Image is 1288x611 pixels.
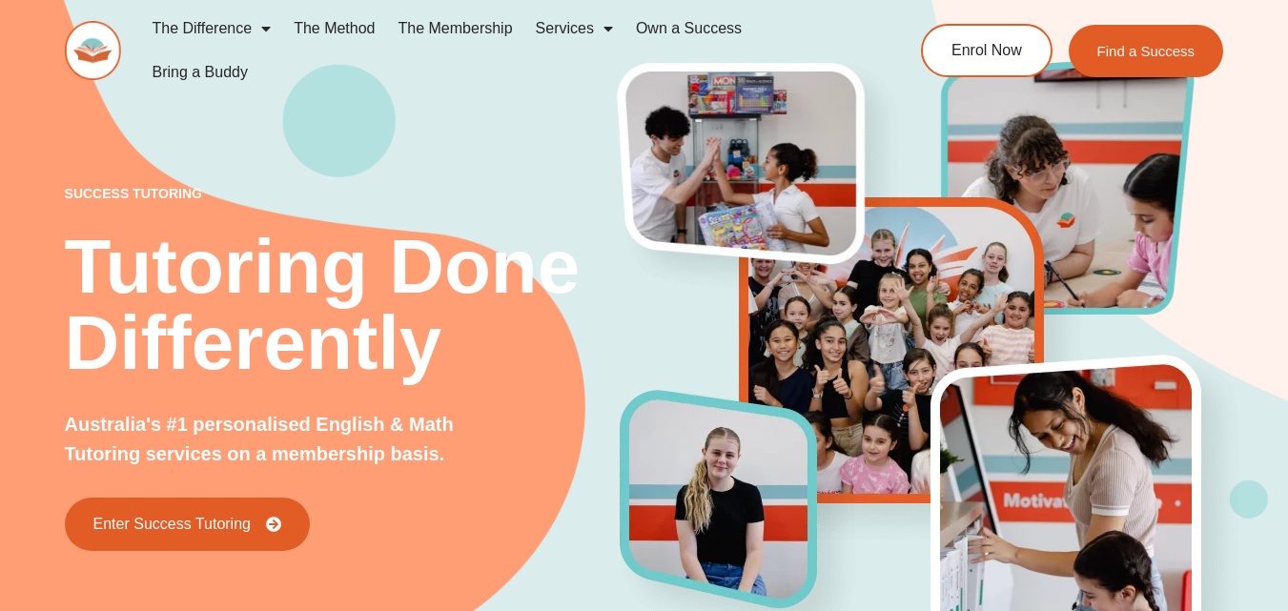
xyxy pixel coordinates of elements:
[65,498,310,551] a: Enter Success Tutoring
[140,7,282,51] a: The Difference
[65,410,471,469] p: Australia's #1 personalised English & Math Tutoring services on a membership basis.
[65,187,622,200] p: success tutoring
[65,229,622,381] h2: Tutoring Done Differently
[951,43,1022,58] span: Enrol Now
[624,7,753,51] a: Own a Success
[921,24,1053,77] a: Enrol Now
[140,51,259,94] a: Bring a Buddy
[1069,25,1224,77] a: Find a Success
[140,7,854,94] nav: Menu
[524,7,624,51] a: Services
[282,7,386,51] a: The Method
[387,7,524,51] a: The Membership
[93,517,251,532] span: Enter Success Tutoring
[1097,44,1196,58] span: Find a Success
